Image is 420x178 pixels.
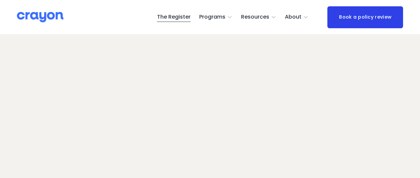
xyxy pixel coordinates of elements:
[199,12,225,22] span: Programs
[199,12,233,23] a: folder dropdown
[241,12,269,22] span: Resources
[285,12,301,22] span: About
[241,12,277,23] a: folder dropdown
[327,6,403,28] a: Book a policy review
[285,12,309,23] a: folder dropdown
[157,12,191,23] a: The Register
[17,11,63,23] img: Crayon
